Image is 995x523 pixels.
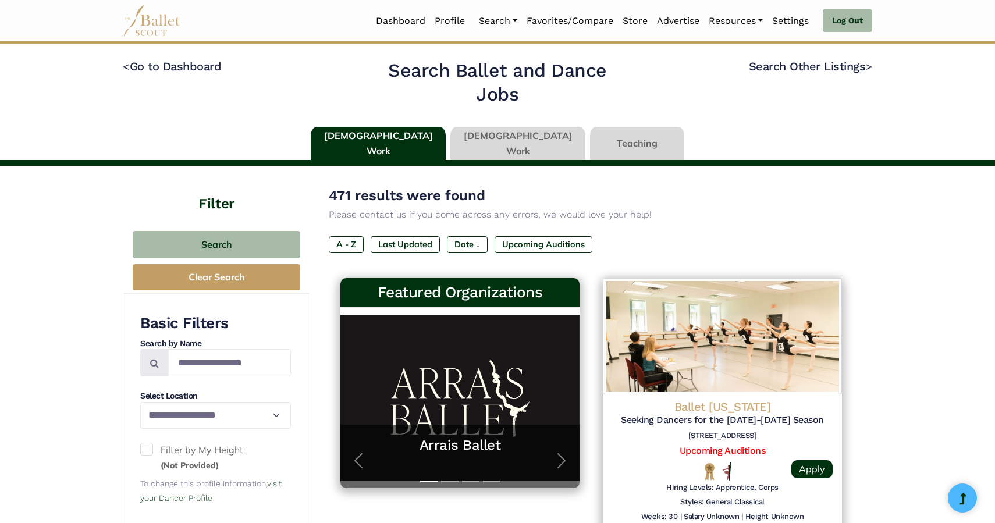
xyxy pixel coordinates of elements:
[462,475,479,488] button: Slide 3
[522,9,618,33] a: Favorites/Compare
[133,231,300,258] button: Search
[588,127,687,161] li: Teaching
[749,59,872,73] a: Search Other Listings>
[723,462,731,481] img: All
[680,497,765,507] h6: Styles: General Classical
[329,207,854,222] p: Please contact us if you come across any errors, we would love your help!
[430,9,470,33] a: Profile
[123,59,130,73] code: <
[140,314,291,333] h3: Basic Filters
[641,512,678,522] h6: Weeks: 30
[603,278,842,394] img: Logo
[704,9,767,33] a: Resources
[123,166,310,214] h4: Filter
[448,127,588,161] li: [DEMOGRAPHIC_DATA] Work
[684,512,739,522] h6: Salary Unknown
[702,462,717,481] img: National
[140,338,291,350] h4: Search by Name
[680,445,765,456] a: Upcoming Auditions
[140,390,291,402] h4: Select Location
[350,283,570,303] h3: Featured Organizations
[741,512,743,522] h6: |
[680,512,682,522] h6: |
[367,59,629,107] h2: Search Ballet and Dance Jobs
[612,414,833,426] h5: Seeking Dancers for the [DATE]-[DATE] Season
[161,460,219,471] small: (Not Provided)
[441,475,459,488] button: Slide 2
[420,475,438,488] button: Slide 1
[329,187,485,204] span: 471 results were found
[791,460,833,478] a: Apply
[140,443,291,472] label: Filter by My Height
[612,431,833,441] h6: [STREET_ADDRESS]
[495,236,592,252] label: Upcoming Auditions
[652,9,704,33] a: Advertise
[666,483,779,493] h6: Hiring Levels: Apprentice, Corps
[483,475,500,488] button: Slide 4
[371,9,430,33] a: Dashboard
[612,399,833,414] h4: Ballet [US_STATE]
[474,9,522,33] a: Search
[767,9,813,33] a: Settings
[618,9,652,33] a: Store
[447,236,488,252] label: Date ↓
[308,127,448,161] li: [DEMOGRAPHIC_DATA] Work
[168,349,291,376] input: Search by names...
[823,9,872,33] a: Log Out
[745,512,804,522] h6: Height Unknown
[329,236,364,252] label: A - Z
[371,236,440,252] label: Last Updated
[865,59,872,73] code: >
[123,59,221,73] a: <Go to Dashboard
[352,436,568,454] a: Arrais Ballet
[133,264,300,290] button: Clear Search
[140,479,282,503] small: To change this profile information,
